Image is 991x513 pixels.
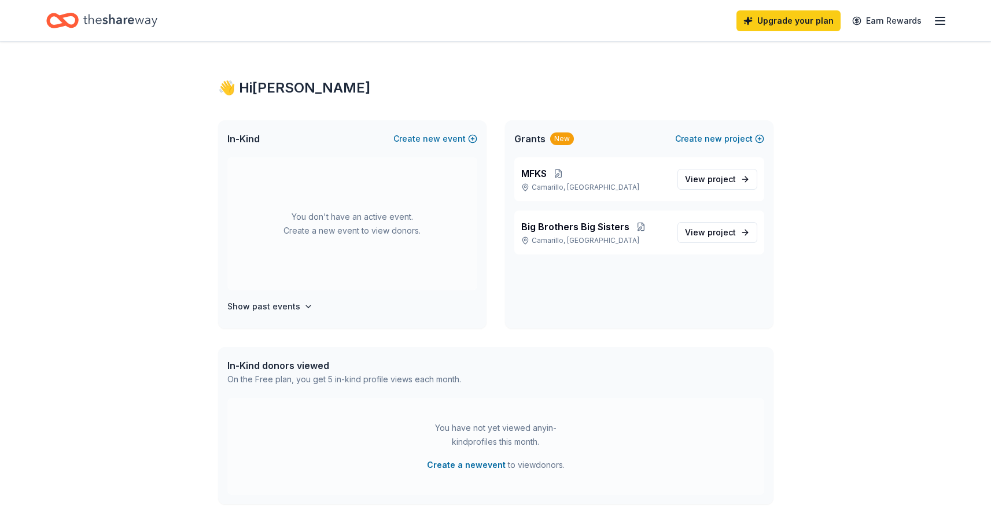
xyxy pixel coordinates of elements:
span: new [705,132,722,146]
button: Createnewevent [393,132,477,146]
span: In-Kind [227,132,260,146]
div: 👋 Hi [PERSON_NAME] [218,79,773,97]
span: View [685,172,736,186]
button: Createnewproject [675,132,764,146]
span: MFKS [521,167,547,180]
a: Upgrade your plan [736,10,841,31]
span: project [708,227,736,237]
a: Earn Rewards [845,10,929,31]
p: Camarillo, [GEOGRAPHIC_DATA] [521,183,668,192]
a: View project [677,222,757,243]
a: View project [677,169,757,190]
span: Big Brothers Big Sisters [521,220,629,234]
div: You have not yet viewed any in-kind profiles this month. [423,421,568,449]
div: You don't have an active event. Create a new event to view donors. [227,157,477,290]
div: New [550,132,574,145]
p: Camarillo, [GEOGRAPHIC_DATA] [521,236,668,245]
button: Create a newevent [427,458,506,472]
div: In-Kind donors viewed [227,359,461,372]
button: Show past events [227,300,313,313]
span: to view donors . [427,458,565,472]
h4: Show past events [227,300,300,313]
span: Grants [514,132,546,146]
span: new [423,132,440,146]
div: On the Free plan, you get 5 in-kind profile views each month. [227,372,461,386]
span: View [685,226,736,239]
a: Home [46,7,157,34]
span: project [708,174,736,184]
